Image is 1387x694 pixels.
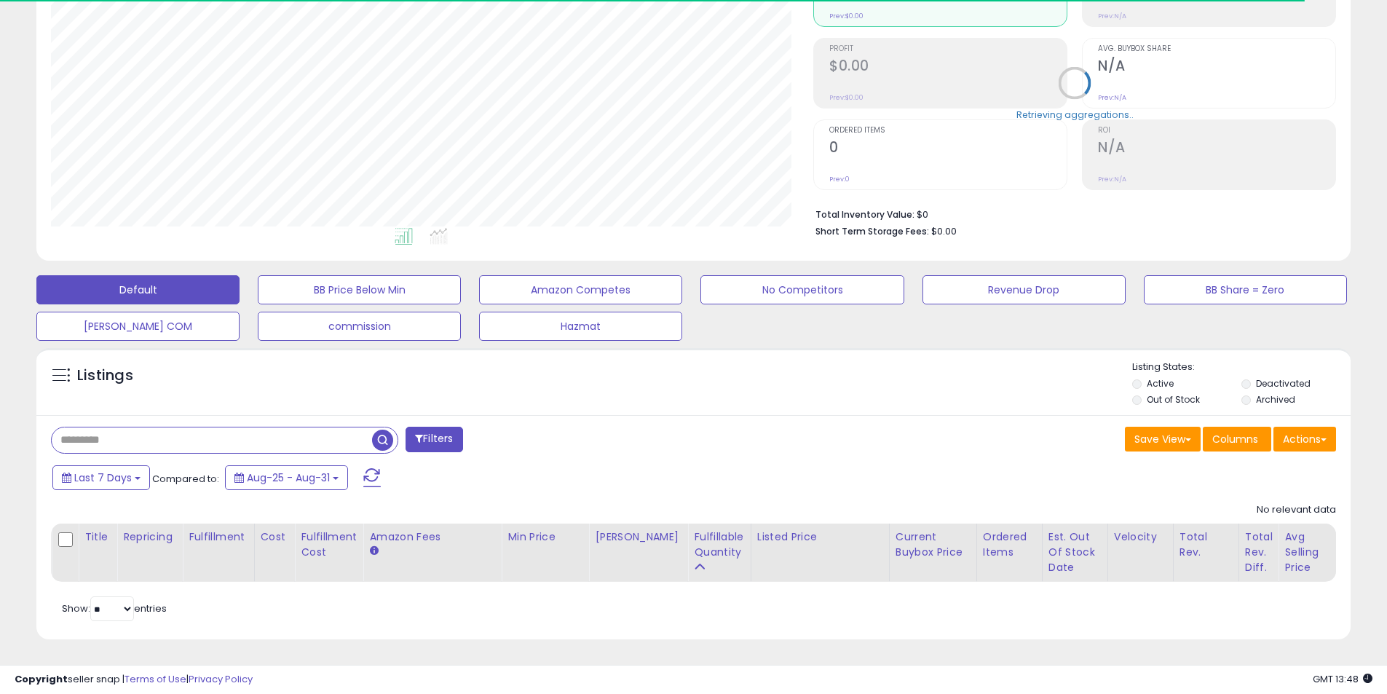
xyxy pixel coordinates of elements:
[922,275,1126,304] button: Revenue Drop
[1125,427,1201,452] button: Save View
[261,529,289,545] div: Cost
[1203,427,1271,452] button: Columns
[1132,360,1351,374] p: Listing States:
[247,470,330,485] span: Aug-25 - Aug-31
[757,529,883,545] div: Listed Price
[507,529,582,545] div: Min Price
[694,529,744,560] div: Fulfillable Quantity
[1114,529,1167,545] div: Velocity
[1048,529,1102,575] div: Est. Out Of Stock Date
[125,672,186,686] a: Terms of Use
[1256,377,1311,390] label: Deactivated
[258,312,461,341] button: commission
[1284,529,1337,575] div: Avg Selling Price
[189,529,248,545] div: Fulfillment
[1273,427,1336,452] button: Actions
[152,472,219,486] span: Compared to:
[77,366,133,386] h5: Listings
[406,427,462,452] button: Filters
[62,602,167,615] span: Show: entries
[700,275,904,304] button: No Competitors
[225,465,348,490] button: Aug-25 - Aug-31
[36,312,240,341] button: [PERSON_NAME] COM
[1144,275,1347,304] button: BB Share = Zero
[369,529,495,545] div: Amazon Fees
[1256,393,1295,406] label: Archived
[1179,529,1233,560] div: Total Rev.
[1245,529,1273,575] div: Total Rev. Diff.
[258,275,461,304] button: BB Price Below Min
[479,275,682,304] button: Amazon Competes
[15,673,253,687] div: seller snap | |
[1016,108,1134,121] div: Retrieving aggregations..
[36,275,240,304] button: Default
[369,545,378,558] small: Amazon Fees.
[595,529,681,545] div: [PERSON_NAME]
[896,529,971,560] div: Current Buybox Price
[301,529,357,560] div: Fulfillment Cost
[1147,377,1174,390] label: Active
[1212,432,1258,446] span: Columns
[123,529,176,545] div: Repricing
[1147,393,1200,406] label: Out of Stock
[479,312,682,341] button: Hazmat
[84,529,111,545] div: Title
[52,465,150,490] button: Last 7 Days
[189,672,253,686] a: Privacy Policy
[983,529,1036,560] div: Ordered Items
[74,470,132,485] span: Last 7 Days
[15,672,68,686] strong: Copyright
[1313,672,1372,686] span: 2025-09-9 13:48 GMT
[1257,503,1336,517] div: No relevant data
